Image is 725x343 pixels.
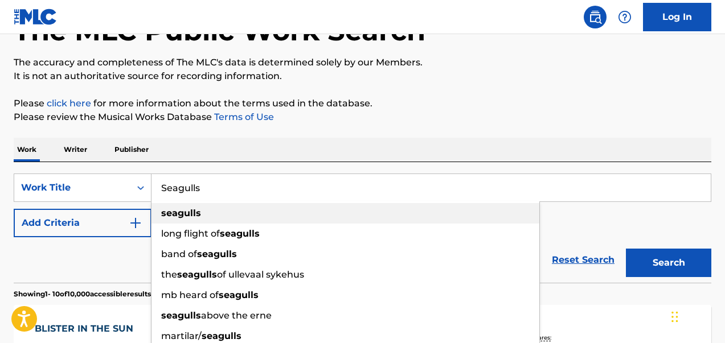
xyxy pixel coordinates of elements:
iframe: Chat Widget [668,288,725,343]
strong: seagulls [161,208,201,218]
a: Public Search [584,6,607,28]
strong: seagulls [161,310,201,321]
span: martilar/ [161,330,202,341]
div: Help [613,6,636,28]
p: Showing 1 - 10 of 10,000 accessible results (Total 3,842,306 ) [14,289,208,299]
a: Log In [643,3,711,31]
strong: seagulls [219,290,259,300]
p: Work [14,138,40,162]
strong: seagulls [202,330,241,341]
strong: seagulls [197,249,237,259]
p: It is not an authoritative source for recording information. [14,69,711,83]
div: Work Title [21,181,124,195]
strong: seagulls [177,269,217,280]
img: 9d2ae6d4665cec9f34b9.svg [129,216,142,230]
span: long flight of [161,228,220,239]
img: help [618,10,632,24]
p: Writer [60,138,91,162]
form: Search Form [14,173,711,283]
p: The accuracy and completeness of The MLC's data is determined solely by our Members. [14,56,711,69]
span: of ullevaal sykehus [217,269,304,280]
div: BLISTER IN THE SUN [35,322,141,336]
p: Publisher [111,138,152,162]
button: Search [626,249,711,277]
img: MLC Logo [14,9,58,25]
a: click here [47,98,91,109]
span: the [161,269,177,280]
strong: seagulls [220,228,260,239]
button: Add Criteria [14,209,151,237]
span: band of [161,249,197,259]
img: search [588,10,602,24]
a: Reset Search [546,247,620,272]
span: mb heard of [161,290,219,300]
p: Please review the Musical Works Database [14,110,711,124]
a: Terms of Use [212,111,274,122]
span: above the erne [201,310,272,321]
div: Drag [671,300,678,334]
p: Please for more information about the terms used in the database. [14,97,711,110]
